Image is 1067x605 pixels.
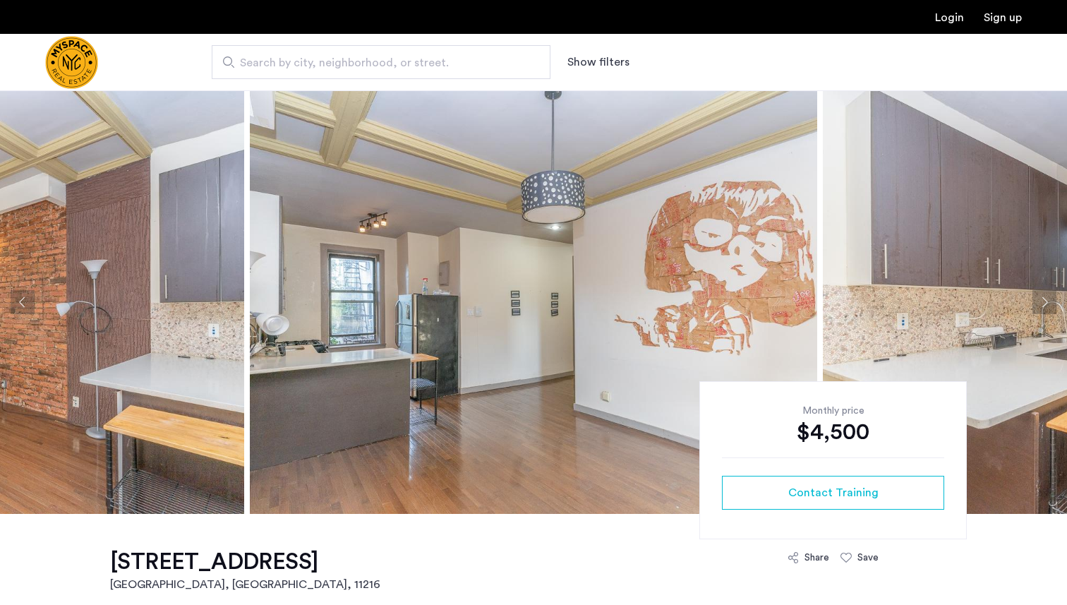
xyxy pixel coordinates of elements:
h2: [GEOGRAPHIC_DATA], [GEOGRAPHIC_DATA] , 11216 [110,576,380,593]
button: Previous apartment [11,290,35,314]
div: $4,500 [722,418,944,446]
div: Save [857,551,879,565]
div: Share [804,551,829,565]
img: logo [45,36,98,89]
a: Login [935,12,964,23]
div: Monthly price [722,404,944,418]
a: Registration [984,12,1022,23]
input: Apartment Search [212,45,550,79]
a: Cazamio Logo [45,36,98,89]
span: Search by city, neighborhood, or street. [240,54,511,71]
img: apartment [250,90,817,514]
button: button [722,476,944,510]
button: Next apartment [1032,290,1056,314]
button: Show or hide filters [567,54,629,71]
a: [STREET_ADDRESS][GEOGRAPHIC_DATA], [GEOGRAPHIC_DATA], 11216 [110,548,380,593]
span: Contact Training [788,484,879,501]
h1: [STREET_ADDRESS] [110,548,380,576]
